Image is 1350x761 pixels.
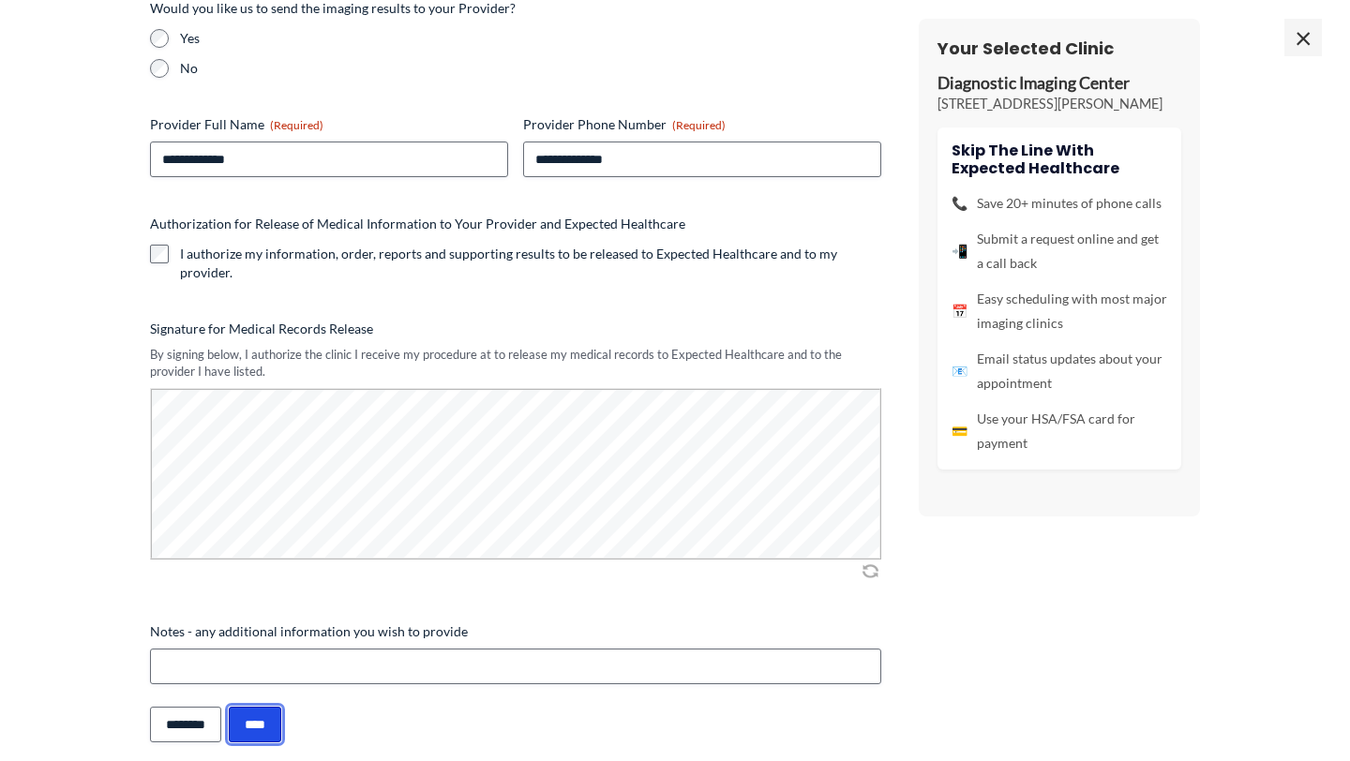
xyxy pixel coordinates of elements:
h4: Skip the line with Expected Healthcare [952,142,1167,177]
span: 📧 [952,359,967,383]
span: (Required) [672,118,726,132]
img: Clear Signature [859,561,881,580]
label: Signature for Medical Records Release [150,320,881,338]
li: Email status updates about your appointment [952,347,1167,395]
label: Notes - any additional information you wish to provide [150,622,881,641]
div: By signing below, I authorize the clinic I receive my procedure at to release my medical records ... [150,346,881,380]
li: Easy scheduling with most major imaging clinics [952,287,1167,336]
label: Yes [180,29,881,48]
span: 📲 [952,239,967,263]
span: (Required) [270,118,323,132]
li: Submit a request online and get a call back [952,227,1167,276]
span: × [1284,19,1322,56]
h3: Your Selected Clinic [937,37,1181,59]
span: 📅 [952,299,967,323]
p: Diagnostic Imaging Center [937,73,1181,95]
li: Use your HSA/FSA card for payment [952,407,1167,455]
label: No [180,59,881,78]
legend: Authorization for Release of Medical Information to Your Provider and Expected Healthcare [150,215,685,233]
label: Provider Phone Number [523,115,881,134]
span: 💳 [952,419,967,443]
label: Provider Full Name [150,115,508,134]
p: [STREET_ADDRESS][PERSON_NAME] [937,95,1181,113]
label: I authorize my information, order, reports and supporting results to be released to Expected Heal... [180,245,881,282]
li: Save 20+ minutes of phone calls [952,191,1167,216]
span: 📞 [952,191,967,216]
